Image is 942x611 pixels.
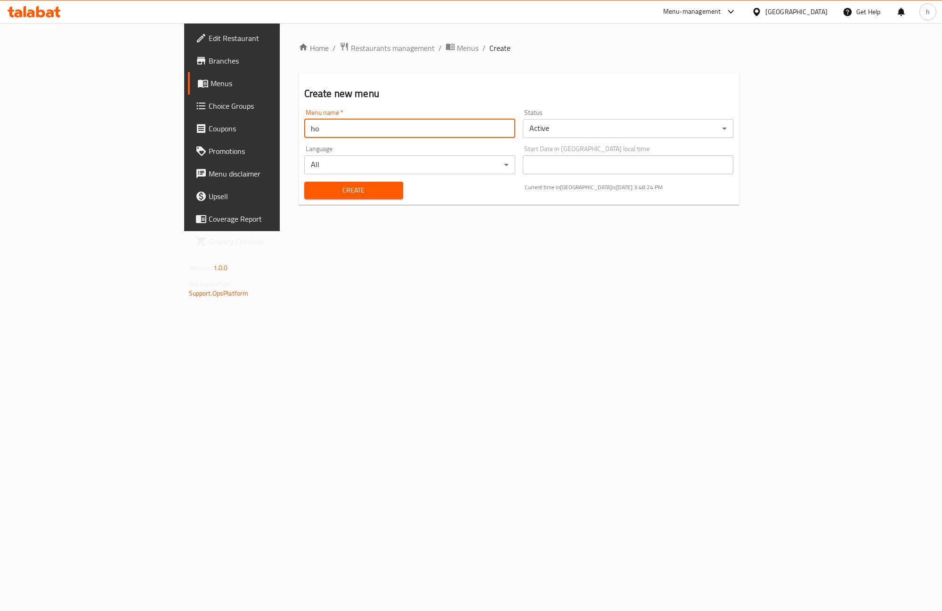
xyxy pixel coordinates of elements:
[209,213,334,225] span: Coverage Report
[209,123,334,134] span: Coupons
[213,262,228,274] span: 1.0.0
[188,49,341,72] a: Branches
[209,236,334,247] span: Grocery Checklist
[211,78,334,89] span: Menus
[188,185,341,208] a: Upsell
[189,278,232,290] span: Get support on:
[340,42,435,54] a: Restaurants management
[209,32,334,44] span: Edit Restaurant
[304,119,515,138] input: Please enter Menu name
[489,42,511,54] span: Create
[188,162,341,185] a: Menu disclaimer
[304,87,734,101] h2: Create new menu
[351,42,435,54] span: Restaurants management
[209,191,334,202] span: Upsell
[189,262,212,274] span: Version:
[188,95,341,117] a: Choice Groups
[663,6,721,17] div: Menu-management
[523,119,734,138] div: Active
[188,140,341,162] a: Promotions
[304,155,515,174] div: All
[189,287,249,299] a: Support.OpsPlatform
[446,42,479,54] a: Menus
[209,168,334,179] span: Menu disclaimer
[765,7,828,17] div: [GEOGRAPHIC_DATA]
[299,42,739,54] nav: breadcrumb
[188,230,341,253] a: Grocery Checklist
[482,42,486,54] li: /
[209,100,334,112] span: Choice Groups
[304,182,403,199] button: Create
[188,208,341,230] a: Coverage Report
[312,185,396,196] span: Create
[209,55,334,66] span: Branches
[188,117,341,140] a: Coupons
[457,42,479,54] span: Menus
[188,27,341,49] a: Edit Restaurant
[439,42,442,54] li: /
[926,7,930,17] span: h
[188,72,341,95] a: Menus
[525,183,734,192] p: Current time in [GEOGRAPHIC_DATA] is [DATE] 3:48:24 PM
[209,145,334,157] span: Promotions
